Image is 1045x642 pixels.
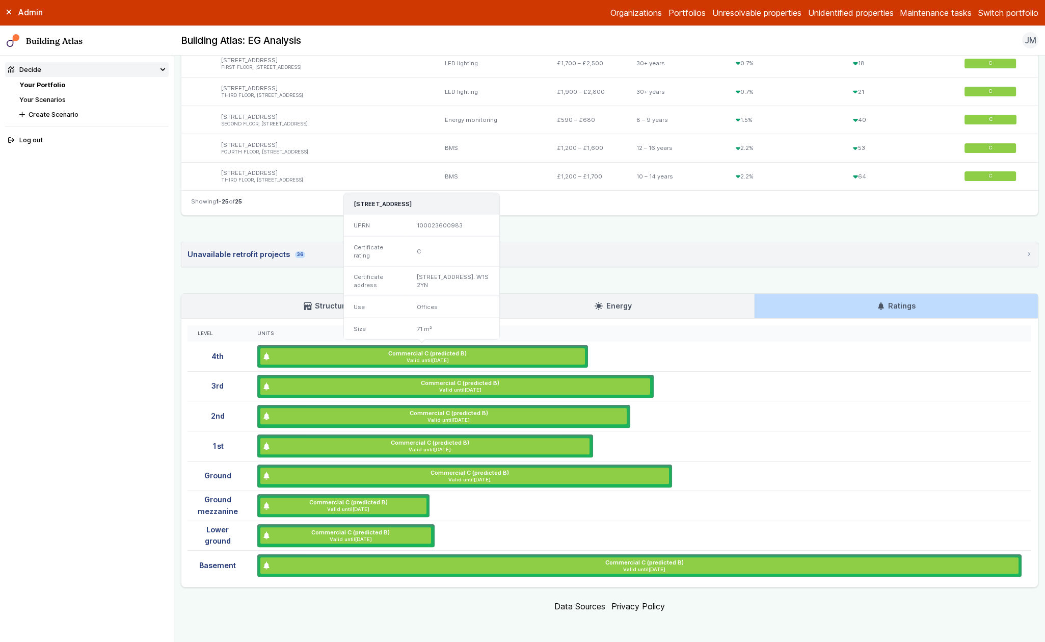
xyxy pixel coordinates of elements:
[712,7,801,19] a: Unresolvable properties
[187,342,247,371] div: 4th
[187,551,247,580] div: Basement
[8,65,41,74] div: Decide
[547,49,627,78] div: £1,700 – £2,500
[211,134,435,162] div: [STREET_ADDRESS]
[547,134,627,162] div: £1,200 – £1,600
[187,401,247,431] div: 2nd
[353,506,369,512] time: [DATE]
[668,7,706,19] a: Portfolios
[465,387,481,393] time: [DATE]
[187,491,247,521] div: Ground mezzanine
[344,215,407,236] div: UPRN
[877,300,916,312] h3: Ratings
[407,296,499,318] div: Offices
[453,417,470,423] time: [DATE]
[435,106,547,134] div: Energy monitoring
[409,409,488,417] h6: Commercial C (predicted B)
[1022,32,1038,48] button: JM
[221,92,425,99] li: THIRD FLOOR, [STREET_ADDRESS]
[435,134,547,162] div: BMS
[221,149,425,156] li: FOURTH FLOOR, [STREET_ADDRESS]
[235,198,242,205] span: 25
[181,34,301,47] h2: Building Atlas: EG Analysis
[610,7,662,19] a: Organizations
[271,357,585,364] span: Valid until
[16,107,169,122] button: Create Scenario
[595,300,631,312] h3: Energy
[295,251,305,258] span: 36
[309,498,388,506] h6: Commercial C (predicted B)
[19,96,66,104] a: Your Scenarios
[554,601,605,611] a: Data Sources
[435,49,547,78] div: LED lighting
[181,190,1038,215] nav: Table navigation
[271,417,627,424] span: Valid until
[187,249,305,260] div: Unavailable retrofit projects
[391,439,469,447] h6: Commercial C (predicted B)
[354,199,490,208] h3: [STREET_ADDRESS]
[221,121,425,127] li: SECOND FLOOR, [STREET_ADDRESS]
[435,78,547,106] div: LED lighting
[605,558,684,567] h6: Commercial C (predicted B)
[843,134,955,162] div: 53
[988,88,992,95] span: C
[211,106,435,134] div: [STREET_ADDRESS]
[407,266,499,296] div: [STREET_ADDRESS]. W1S 2YN
[221,64,425,71] li: FIRST FLOOR, [STREET_ADDRESS]
[311,528,390,536] h6: Commercial C (predicted B)
[198,330,238,337] div: Level
[988,60,992,67] span: C
[5,133,169,148] button: Log out
[627,106,726,134] div: 8 – 9 years
[755,294,1038,318] a: Ratings
[435,162,547,190] div: BMS
[726,78,843,106] div: 0.7%
[726,134,843,162] div: 2.2%
[19,81,65,89] a: Your Portfolio
[808,7,894,19] a: Unidentified properties
[355,536,372,542] time: [DATE]
[627,78,726,106] div: 30+ years
[988,145,992,151] span: C
[988,117,992,123] span: C
[431,469,509,477] h6: Commercial C (predicted B)
[843,78,955,106] div: 21
[474,477,491,482] time: [DATE]
[211,78,435,106] div: [STREET_ADDRESS]
[843,106,955,134] div: 40
[344,296,407,318] div: Use
[611,601,665,611] a: Privacy Policy
[216,198,229,205] span: 1-25
[187,461,247,491] div: Ground
[407,236,499,266] div: C
[726,106,843,134] div: 1.5%
[5,62,169,77] summary: Decide
[649,567,665,572] time: [DATE]
[547,78,627,106] div: £1,900 – £2,800
[900,7,972,19] a: Maintenance tasks
[421,379,499,387] h6: Commercial C (predicted B)
[432,357,449,363] time: [DATE]
[271,387,651,394] span: Valid until
[187,431,247,461] div: 1st
[181,294,472,318] a: Structure
[388,349,467,357] h6: Commercial C (predicted B)
[726,162,843,190] div: 2.2%
[407,318,499,339] div: 71 m²
[304,300,350,312] h3: Structure
[627,162,726,190] div: 10 – 14 years
[211,49,435,78] div: [STREET_ADDRESS]
[187,521,247,551] div: Lower ground
[344,318,407,339] div: Size
[271,477,669,483] span: Valid until
[988,173,992,179] span: C
[257,330,1022,337] div: Units
[978,7,1038,19] button: Switch portfolio
[344,266,407,296] div: Certificate address
[191,197,242,206] span: Showing of
[211,162,435,190] div: [STREET_ADDRESS]
[407,215,499,236] div: 100023600983
[547,162,627,190] div: £1,200 – £1,700
[726,49,843,78] div: 0.7%
[187,371,247,401] div: 3rd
